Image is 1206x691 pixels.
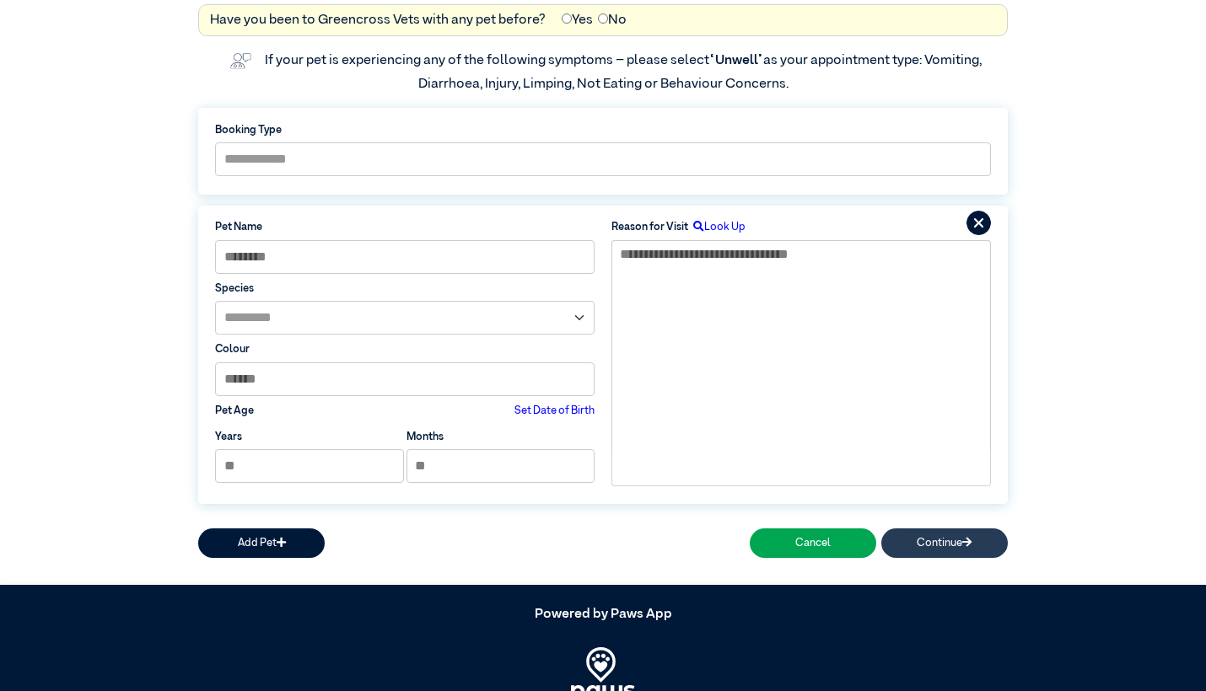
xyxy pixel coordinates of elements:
img: vet [224,47,256,74]
label: Pet Name [215,219,595,235]
label: Look Up [688,219,746,235]
input: No [598,13,608,24]
label: Years [215,429,242,445]
label: Pet Age [215,403,254,419]
label: Colour [215,341,595,357]
button: Continue [881,528,1008,558]
label: Reason for Visit [611,219,688,235]
button: Cancel [750,528,876,558]
button: Add Pet [198,528,325,558]
label: Booking Type [215,122,991,138]
label: Species [215,281,595,297]
h5: Powered by Paws App [198,607,1008,623]
label: Yes [562,10,593,30]
span: “Unwell” [709,54,763,67]
label: Months [406,429,444,445]
input: Yes [562,13,572,24]
label: Have you been to Greencross Vets with any pet before? [210,10,546,30]
label: If your pet is experiencing any of the following symptoms – please select as your appointment typ... [265,54,984,91]
label: No [598,10,627,30]
label: Set Date of Birth [514,403,595,419]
